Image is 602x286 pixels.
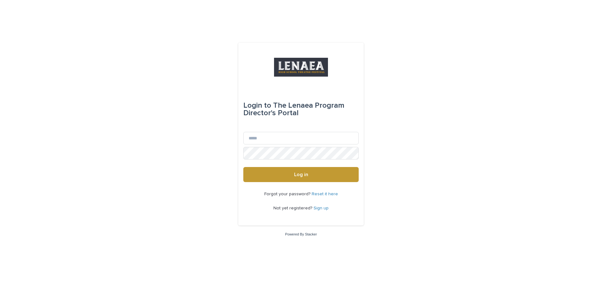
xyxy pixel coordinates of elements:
[294,172,308,177] span: Log in
[243,102,271,109] span: Login to
[243,97,359,122] div: The Lenaea Program Director's Portal
[312,192,338,196] a: Reset it here
[314,206,329,210] a: Sign up
[243,167,359,182] button: Log in
[285,232,317,236] a: Powered By Stacker
[274,58,328,77] img: 3TRreipReCSEaaZc33pQ
[264,192,312,196] span: Forgot your password?
[273,206,314,210] span: Not yet registered?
